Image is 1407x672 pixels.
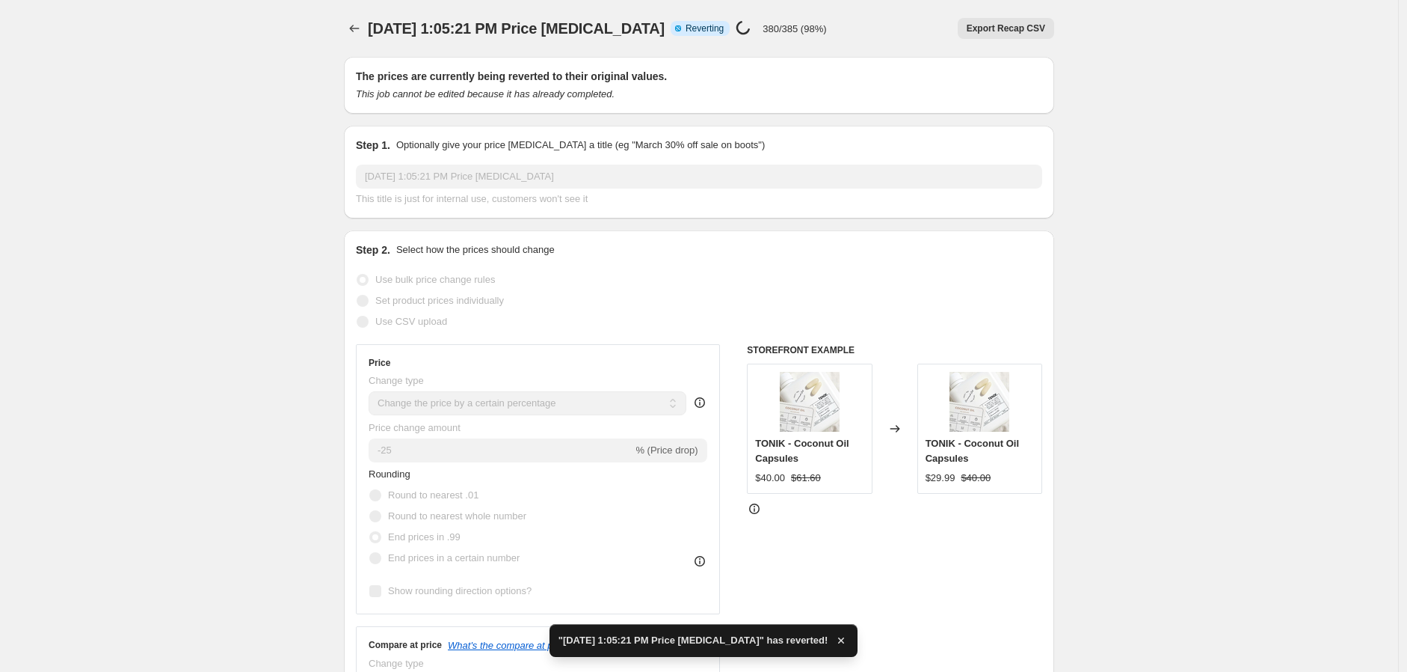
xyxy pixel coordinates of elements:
[926,471,955,486] div: $29.99
[780,372,840,432] img: Coconut_Oil_Caps_1_80x.png
[369,639,442,651] h3: Compare at price
[344,18,365,39] button: Price change jobs
[448,640,574,651] button: What's the compare at price?
[369,422,461,433] span: Price change amount
[369,375,424,386] span: Change type
[369,357,390,369] h3: Price
[369,658,424,669] span: Change type
[396,242,555,257] p: Select how the prices should change
[763,23,826,34] p: 380/385 (98%)
[356,88,615,100] i: This job cannot be edited because it has already completed.
[755,438,849,464] span: TONIK - Coconut Oil Capsules
[369,439,632,462] input: -15
[958,18,1054,39] button: Export Recap CSV
[388,585,532,596] span: Show rounding direction options?
[926,438,1019,464] span: TONIK - Coconut Oil Capsules
[375,316,447,327] span: Use CSV upload
[558,633,828,648] span: "[DATE] 1:05:21 PM Price [MEDICAL_DATA]" has reverted!
[755,471,785,486] div: $40.00
[375,295,504,306] span: Set product prices individually
[961,471,991,486] strike: $40.00
[692,395,707,410] div: help
[791,471,821,486] strike: $61.60
[388,552,520,563] span: End prices in a certain number
[949,372,1009,432] img: Coconut_Oil_Caps_1_80x.png
[396,138,765,153] p: Optionally give your price [MEDICAL_DATA] a title (eg "March 30% off sale on boots")
[369,468,410,480] span: Rounding
[356,165,1042,189] input: 30% off holiday sale
[686,22,724,34] span: Reverting
[635,445,698,456] span: % (Price drop)
[356,242,390,257] h2: Step 2.
[388,531,461,543] span: End prices in .99
[356,193,588,204] span: This title is just for internal use, customers won't see it
[388,489,478,501] span: Round to nearest .01
[356,138,390,153] h2: Step 1.
[747,344,1042,356] h6: STOREFRONT EXAMPLE
[375,274,495,285] span: Use bulk price change rules
[967,22,1045,34] span: Export Recap CSV
[356,69,1042,84] h2: The prices are currently being reverted to their original values.
[388,510,526,522] span: Round to nearest whole number
[368,20,665,37] span: [DATE] 1:05:21 PM Price [MEDICAL_DATA]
